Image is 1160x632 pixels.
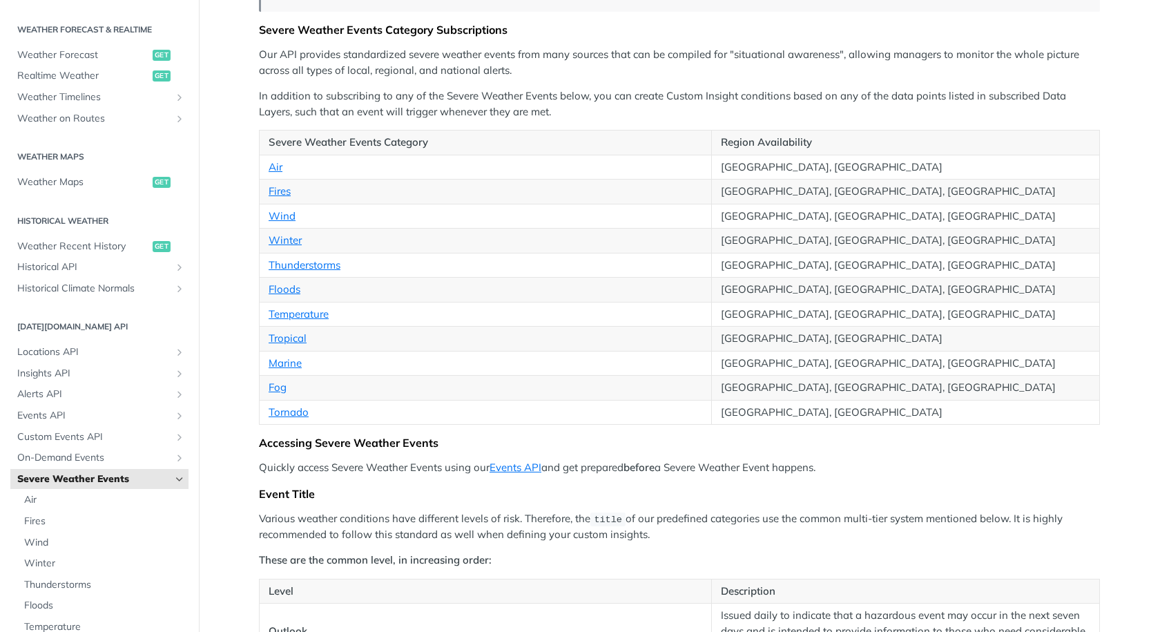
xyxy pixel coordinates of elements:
[10,427,188,448] a: Custom Events APIShow subpages for Custom Events API
[623,461,655,474] strong: before
[712,155,1100,180] td: [GEOGRAPHIC_DATA], [GEOGRAPHIC_DATA]
[17,240,149,253] span: Weather Recent History
[10,172,188,193] a: Weather Mapsget
[24,557,185,571] span: Winter
[10,23,188,36] h2: Weather Forecast & realtime
[712,327,1100,352] td: [GEOGRAPHIC_DATA], [GEOGRAPHIC_DATA]
[174,410,185,421] button: Show subpages for Events API
[269,233,302,247] a: Winter
[17,430,171,444] span: Custom Events API
[269,307,329,320] a: Temperature
[174,92,185,103] button: Show subpages for Weather Timelines
[10,215,188,227] h2: Historical Weather
[259,511,1100,543] p: Various weather conditions have different levels of risk. Therefore, the of our predefined catego...
[260,131,712,155] th: Severe Weather Events Category
[17,367,171,381] span: Insights API
[17,90,171,104] span: Weather Timelines
[10,151,188,163] h2: Weather Maps
[174,283,185,294] button: Show subpages for Historical Climate Normals
[712,351,1100,376] td: [GEOGRAPHIC_DATA], [GEOGRAPHIC_DATA], [GEOGRAPHIC_DATA]
[712,131,1100,155] th: Region Availability
[10,448,188,468] a: On-Demand EventsShow subpages for On-Demand Events
[17,533,188,553] a: Wind
[712,376,1100,401] td: [GEOGRAPHIC_DATA], [GEOGRAPHIC_DATA], [GEOGRAPHIC_DATA]
[174,262,185,273] button: Show subpages for Historical API
[259,23,1100,37] div: Severe Weather Events Category Subscriptions
[17,48,149,62] span: Weather Forecast
[10,405,188,426] a: Events APIShow subpages for Events API
[17,472,171,486] span: Severe Weather Events
[24,493,185,507] span: Air
[269,405,309,419] a: Tornado
[174,452,185,463] button: Show subpages for On-Demand Events
[259,487,1100,501] div: Event Title
[269,209,296,222] a: Wind
[269,356,302,370] a: Marine
[269,332,307,345] a: Tropical
[712,400,1100,425] td: [GEOGRAPHIC_DATA], [GEOGRAPHIC_DATA]
[269,184,291,198] a: Fires
[10,278,188,299] a: Historical Climate NormalsShow subpages for Historical Climate Normals
[17,595,188,616] a: Floods
[174,474,185,485] button: Hide subpages for Severe Weather Events
[269,283,300,296] a: Floods
[712,229,1100,253] td: [GEOGRAPHIC_DATA], [GEOGRAPHIC_DATA], [GEOGRAPHIC_DATA]
[259,47,1100,78] p: Our API provides standardized severe weather events from many sources that can be compiled for "s...
[174,113,185,124] button: Show subpages for Weather on Routes
[153,70,171,82] span: get
[17,553,188,574] a: Winter
[17,282,171,296] span: Historical Climate Normals
[712,579,1100,604] th: Description
[10,342,188,363] a: Locations APIShow subpages for Locations API
[10,469,188,490] a: Severe Weather EventsHide subpages for Severe Weather Events
[259,553,492,566] strong: These are the common level, in increasing order:
[712,180,1100,204] td: [GEOGRAPHIC_DATA], [GEOGRAPHIC_DATA], [GEOGRAPHIC_DATA]
[24,515,185,528] span: Fires
[269,258,340,271] a: Thunderstorms
[174,389,185,400] button: Show subpages for Alerts API
[269,160,282,173] a: Air
[153,50,171,61] span: get
[174,432,185,443] button: Show subpages for Custom Events API
[712,204,1100,229] td: [GEOGRAPHIC_DATA], [GEOGRAPHIC_DATA], [GEOGRAPHIC_DATA]
[259,88,1100,119] p: In addition to subscribing to any of the Severe Weather Events below, you can create Custom Insig...
[260,579,712,604] th: Level
[17,511,188,532] a: Fires
[17,175,149,189] span: Weather Maps
[10,45,188,66] a: Weather Forecastget
[153,241,171,252] span: get
[712,278,1100,303] td: [GEOGRAPHIC_DATA], [GEOGRAPHIC_DATA], [GEOGRAPHIC_DATA]
[712,302,1100,327] td: [GEOGRAPHIC_DATA], [GEOGRAPHIC_DATA], [GEOGRAPHIC_DATA]
[153,177,171,188] span: get
[174,347,185,358] button: Show subpages for Locations API
[24,536,185,550] span: Wind
[24,599,185,613] span: Floods
[10,363,188,384] a: Insights APIShow subpages for Insights API
[594,515,622,525] span: title
[17,409,171,423] span: Events API
[17,112,171,126] span: Weather on Routes
[10,236,188,257] a: Weather Recent Historyget
[259,460,1100,476] p: Quickly access Severe Weather Events using our and get prepared a Severe Weather Event happens.
[10,87,188,108] a: Weather TimelinesShow subpages for Weather Timelines
[17,69,149,83] span: Realtime Weather
[259,436,1100,450] div: Accessing Severe Weather Events
[17,260,171,274] span: Historical API
[10,108,188,129] a: Weather on RoutesShow subpages for Weather on Routes
[17,345,171,359] span: Locations API
[174,368,185,379] button: Show subpages for Insights API
[17,575,188,595] a: Thunderstorms
[17,387,171,401] span: Alerts API
[17,451,171,465] span: On-Demand Events
[17,490,188,510] a: Air
[10,320,188,333] h2: [DATE][DOMAIN_NAME] API
[490,461,541,474] a: Events API
[24,578,185,592] span: Thunderstorms
[10,66,188,86] a: Realtime Weatherget
[10,257,188,278] a: Historical APIShow subpages for Historical API
[269,381,287,394] a: Fog
[712,253,1100,278] td: [GEOGRAPHIC_DATA], [GEOGRAPHIC_DATA], [GEOGRAPHIC_DATA]
[10,384,188,405] a: Alerts APIShow subpages for Alerts API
